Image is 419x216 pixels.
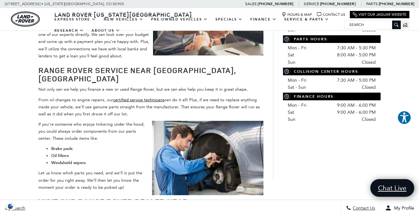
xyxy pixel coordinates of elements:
[337,109,376,116] span: 9:00 AM - 6:00 PM
[375,184,410,192] span: Chat Live
[11,12,40,27] a: land-rover
[288,52,294,58] span: Sat
[3,203,18,210] div: Privacy Settings
[246,14,280,25] a: Finance
[337,77,376,84] span: 7:30 AM - 5:00 PM
[51,14,344,36] nav: Main Navigation
[280,14,333,25] a: Service & Parts
[147,14,212,25] a: Pre-Owned Vehicles
[344,21,400,29] input: Search
[283,93,381,100] span: Finance Hours:
[113,97,165,102] a: certified service technicians
[283,68,381,75] span: Collision Center Hours:
[51,25,88,36] a: Research
[100,14,147,25] a: New Vehicles
[317,12,345,17] a: Contact Us
[288,103,306,108] span: Mon - Fri
[282,12,312,17] a: Hours & Map
[54,11,192,18] span: Land Rover [US_STATE][GEOGRAPHIC_DATA]
[38,96,263,118] p: From oil changes to engine repairs, our can do it all! Plus, if we need to replace anything insid...
[337,52,376,59] span: 8:00 AM - 5:00 PM
[288,117,295,122] span: Sun
[362,84,376,91] span: Closed
[304,2,319,6] span: Service
[351,205,375,211] span: Contact Us
[380,200,419,216] button: Open user profile menu
[51,160,86,166] strong: Windshield wipers
[38,121,263,142] p: If you’re someone who enjoys tinkering under the hood, you could always order components from our...
[337,102,376,109] span: 9:00 AM - 6:00 PM
[288,110,294,115] span: Sat
[152,121,263,195] img: Technician Fixing Brakes
[366,2,378,6] span: Parts
[362,59,376,66] span: Closed
[51,153,69,159] strong: Oil filters
[288,85,306,90] span: Sat - Sun
[283,35,381,43] span: Parts Hours:
[245,2,257,6] span: Sales
[320,1,356,6] a: [PHONE_NUMBER]
[288,45,306,51] span: Mon - Fri
[5,2,124,6] a: [STREET_ADDRESS] • [US_STATE][GEOGRAPHIC_DATA], CO 80905
[258,1,293,6] a: [PHONE_NUMBER]
[38,24,263,59] p: The next step is to visit our finance center and speak to one of our experts directly. We can loo...
[370,179,414,197] a: Chat Live
[391,205,414,211] span: My Profile
[337,45,376,52] span: 7:30 AM - 5:30 PM
[379,1,414,6] a: [PHONE_NUMBER]
[283,129,381,178] iframe: Google Maps iframe
[353,12,407,17] a: Visit Our Jaguar Website
[51,11,196,18] a: Land Rover [US_STATE][GEOGRAPHIC_DATA]
[38,66,263,83] h2: Range Rover Service near [GEOGRAPHIC_DATA], [GEOGRAPHIC_DATA]
[88,25,124,36] a: About Us
[397,111,411,126] aside: Accessibility Help Desk
[38,197,263,214] h2: Visit Our Range Rover Dealer near [GEOGRAPHIC_DATA], [GEOGRAPHIC_DATA] [DATE]
[51,146,73,152] strong: Brake pads
[38,86,263,93] p: Not only can we help you finance a new or used Range Rover, but we can also help you keep it in g...
[38,170,263,191] p: Let us know which parts you need, and we’ll in put the order for you right away. We’ll then let y...
[288,78,306,83] span: Mon - Fri
[11,12,40,27] img: Land Rover
[212,14,246,25] a: Specials
[397,111,411,125] button: Explore your accessibility options
[51,14,100,25] a: EXPRESS STORE
[362,116,376,123] span: Closed
[288,60,295,65] span: Sun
